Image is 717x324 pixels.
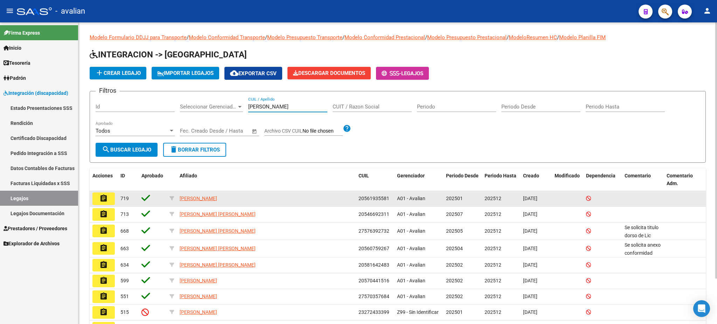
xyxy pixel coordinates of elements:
span: [PERSON_NAME] [180,278,217,283]
span: 202502 [446,262,463,268]
mat-icon: add [95,69,104,77]
span: [DATE] [523,196,537,201]
span: [PERSON_NAME] [PERSON_NAME] [180,228,256,234]
span: [DATE] [523,309,537,315]
span: A01 - Avalian [397,278,425,283]
mat-icon: assignment [99,308,108,316]
span: A01 - Avalian [397,228,425,234]
span: 202505 [446,228,463,234]
span: Legajos [401,70,423,77]
mat-icon: assignment [99,244,108,252]
span: 202507 [446,211,463,217]
mat-icon: help [343,124,351,133]
span: IMPORTAR LEGAJOS [157,70,214,76]
span: A01 - Avalian [397,246,425,251]
span: A01 - Avalian [397,211,425,217]
button: Buscar Legajo [96,143,158,157]
span: Z99 - Sin Identificar [397,309,439,315]
span: [PERSON_NAME] [PERSON_NAME] [180,211,256,217]
mat-icon: assignment [99,276,108,285]
span: 20561935581 [358,196,389,201]
span: 20546692311 [358,211,389,217]
span: 202501 [446,309,463,315]
span: ID [120,173,125,178]
span: Se solicita anexo conformidad [625,242,661,256]
datatable-header-cell: Periodo Desde [443,168,482,191]
span: Modificado [555,173,580,178]
span: [DATE] [523,228,537,234]
span: - avalian [55,3,85,19]
span: 202512 [485,246,501,251]
input: Fecha fin [215,128,249,134]
a: Modelo Presupuesto Transporte [267,34,342,41]
mat-icon: search [102,145,110,154]
a: Modelo Presupuesto Prestacional [427,34,507,41]
span: [PERSON_NAME] [180,196,217,201]
mat-icon: person [703,7,711,15]
span: 515 [120,309,129,315]
span: Creado [523,173,539,178]
span: 713 [120,211,129,217]
datatable-header-cell: Creado [520,168,552,191]
span: Firma Express [4,29,40,37]
a: Modelo Planilla FIM [559,34,606,41]
span: [DATE] [523,262,537,268]
button: Open calendar [251,127,259,135]
span: 719 [120,196,129,201]
datatable-header-cell: Aprobado [139,168,167,191]
span: Periodo Desde [446,173,479,178]
span: [PERSON_NAME] [180,294,217,299]
datatable-header-cell: Comentario Adm. [664,168,706,191]
datatable-header-cell: Comentario [622,168,664,191]
span: 27570357684 [358,294,389,299]
span: 202512 [485,196,501,201]
span: Integración (discapacidad) [4,89,68,97]
span: Se solicita titulo dorso de Lic Arteaga ( Psicopedagogía ) [625,225,662,270]
mat-icon: menu [6,7,14,15]
datatable-header-cell: Dependencia [583,168,622,191]
button: Crear Legajo [90,67,146,79]
div: Open Intercom Messenger [693,300,710,317]
span: 599 [120,278,129,283]
span: 23272433399 [358,309,389,315]
span: 20560759267 [358,246,389,251]
button: -Legajos [376,67,429,80]
mat-icon: cloud_download [230,69,238,77]
span: Dependencia [586,173,615,178]
span: 20581642483 [358,262,389,268]
mat-icon: assignment [99,210,108,218]
span: Aprobado [141,173,163,178]
span: Crear Legajo [95,70,141,76]
span: Afiliado [180,173,197,178]
span: [DATE] [523,246,537,251]
span: Periodo Hasta [485,173,516,178]
span: [DATE] [523,278,537,283]
span: 202502 [446,294,463,299]
span: 202502 [446,278,463,283]
span: 202512 [485,309,501,315]
span: 202512 [485,262,501,268]
mat-icon: assignment [99,226,108,235]
span: A01 - Avalian [397,196,425,201]
a: Modelo Conformidad Transporte [189,34,265,41]
span: 202512 [485,294,501,299]
span: Explorador de Archivos [4,240,60,247]
datatable-header-cell: Gerenciador [394,168,443,191]
span: Inicio [4,44,21,52]
input: Archivo CSV CUIL [302,128,343,134]
datatable-header-cell: CUIL [356,168,394,191]
button: Descargar Documentos [287,67,371,79]
span: A01 - Avalian [397,294,425,299]
span: Tesorería [4,59,30,67]
span: Gerenciador [397,173,425,178]
h3: Filtros [96,86,120,96]
span: 27576392732 [358,228,389,234]
span: Borrar Filtros [169,147,220,153]
datatable-header-cell: ID [118,168,139,191]
span: 634 [120,262,129,268]
mat-icon: assignment [99,261,108,269]
span: [PERSON_NAME] [PERSON_NAME] [180,262,256,268]
span: A01 - Avalian [397,262,425,268]
input: Fecha inicio [180,128,208,134]
span: Comentario Adm. [667,173,693,186]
